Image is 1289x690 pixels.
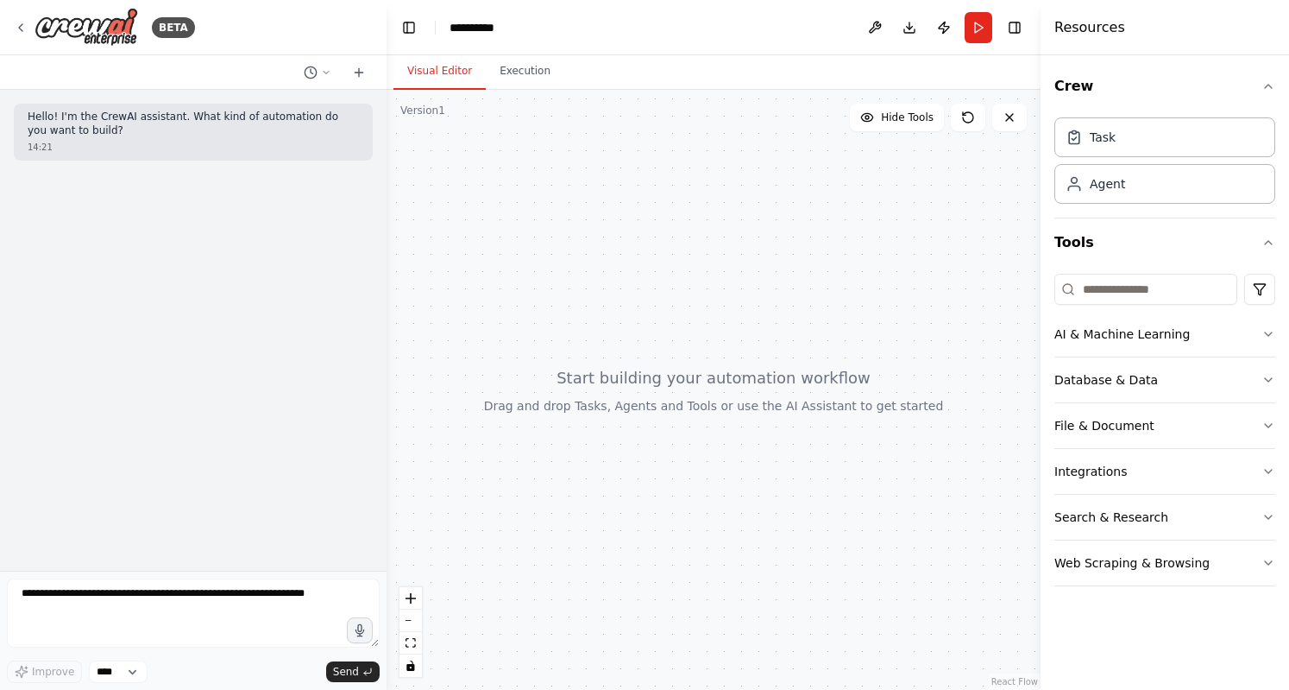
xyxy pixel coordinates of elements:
button: zoom in [399,587,422,610]
div: Tools [1054,267,1275,600]
button: Visual Editor [393,54,486,90]
a: React Flow attribution [991,677,1038,687]
button: toggle interactivity [399,655,422,677]
button: File & Document [1054,403,1275,448]
nav: breadcrumb [450,19,507,36]
span: Hide Tools [881,111,934,124]
button: zoom out [399,610,422,632]
button: Web Scraping & Browsing [1054,541,1275,586]
button: Integrations [1054,449,1275,494]
div: Version 1 [400,104,445,117]
button: Click to speak your automation idea [347,617,373,643]
div: Agent [1090,175,1125,193]
p: Hello! I'm the CrewAI assistant. What kind of automation do you want to build? [28,111,359,137]
div: 14:21 [28,141,359,154]
h4: Resources [1054,17,1125,38]
button: Improve [7,661,82,683]
div: Task [1090,129,1116,146]
button: fit view [399,632,422,655]
button: Hide left sidebar [397,16,421,40]
div: Crew [1054,111,1275,218]
button: Crew [1054,62,1275,111]
button: Tools [1054,218,1275,267]
button: Search & Research [1054,495,1275,540]
div: BETA [152,17,195,38]
button: Hide Tools [850,104,944,131]
button: Database & Data [1054,358,1275,402]
button: Execution [486,54,564,90]
button: Switch to previous chat [297,62,338,83]
span: Improve [32,665,74,679]
button: Hide right sidebar [1003,16,1027,40]
button: Send [326,662,380,682]
span: Send [333,665,359,679]
div: React Flow controls [399,587,422,677]
img: Logo [35,8,138,47]
button: AI & Machine Learning [1054,312,1275,357]
button: Start a new chat [345,62,373,83]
